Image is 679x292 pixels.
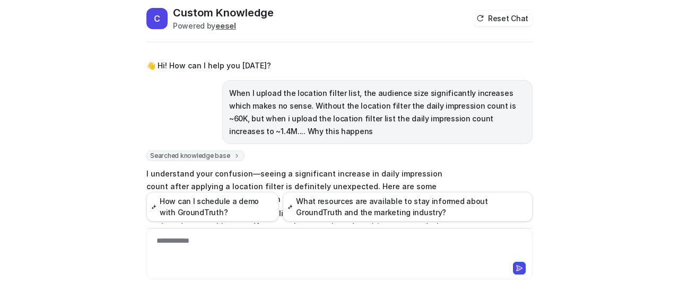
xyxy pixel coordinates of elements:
[173,5,274,20] h2: Custom Knowledge
[229,87,526,138] p: When I upload the location filter list, the audience size significantly increases which makes no ...
[146,59,271,72] p: 👋 Hi! How can I help you [DATE]?
[215,21,236,30] b: eesel
[146,192,278,222] button: How can I schedule a demo with GroundTruth?
[146,8,168,29] span: C
[173,20,274,31] div: Powered by
[146,151,245,161] span: Searched knowledge base
[146,167,457,206] p: I understand your confusion—seeing a significant increase in daily impression count after applyin...
[283,192,533,222] button: What resources are available to stay informed about GroundTruth and the marketing industry?
[473,11,533,26] button: Reset Chat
